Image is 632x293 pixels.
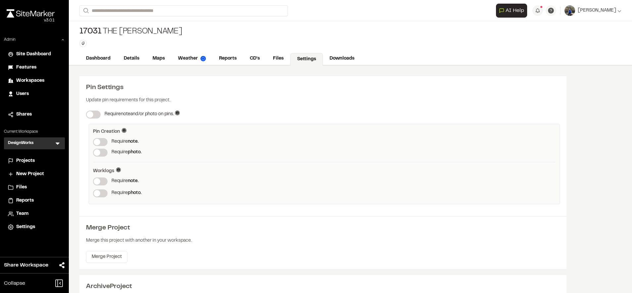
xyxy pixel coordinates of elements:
[16,90,29,98] span: Users
[506,7,524,15] span: AI Help
[86,282,560,292] div: Archive Project
[201,56,206,61] img: precipai.png
[128,140,139,144] span: note .
[112,138,139,146] div: Require
[117,52,146,65] a: Details
[16,111,32,118] span: Shares
[16,184,27,191] span: Files
[16,210,28,218] span: Team
[323,52,361,65] a: Downloads
[86,223,560,233] div: Merge Project
[79,40,87,47] button: Edit Tags
[8,171,61,178] a: New Project
[8,111,61,118] a: Shares
[578,7,616,14] span: [PERSON_NAME]
[243,52,266,65] a: CD's
[93,128,556,135] div: Pin Creation
[290,53,323,66] a: Settings
[212,52,243,65] a: Reports
[16,157,35,165] span: Projects
[564,5,621,16] button: [PERSON_NAME]
[128,150,142,154] span: photo.
[564,5,575,16] img: User
[79,26,182,37] div: The [PERSON_NAME]
[112,177,139,185] div: Require
[496,4,527,18] button: Open AI Assistant
[4,129,65,135] p: Current Workspace
[8,210,61,218] a: Team
[105,111,174,119] div: Require note and/or photo on pins.
[86,83,560,93] div: Pin Settings
[16,51,51,58] span: Site Dashboard
[16,64,36,71] span: Features
[4,261,48,269] span: Share Workspace
[8,197,61,204] a: Reports
[128,191,142,195] span: photo.
[128,179,139,183] span: note.
[8,90,61,98] a: Users
[93,168,556,175] div: Worklogs
[146,52,171,65] a: Maps
[8,184,61,191] a: Files
[8,51,61,58] a: Site Dashboard
[7,9,55,18] img: rebrand.png
[4,279,25,287] span: Collapse
[86,233,560,251] div: Merge this project with another in your workspace.
[16,171,44,178] span: New Project
[8,140,33,147] h3: DesignWorks
[496,4,530,18] div: Open AI Assistant
[79,52,117,65] a: Dashboard
[112,149,142,157] div: Require
[86,251,127,263] button: Merge Project
[16,77,44,84] span: Workspaces
[112,189,142,197] div: Require
[171,52,212,65] a: Weather
[79,26,102,37] span: 17031
[86,93,560,111] div: Update pin requirements for this project.
[8,157,61,165] a: Projects
[16,223,35,231] span: Settings
[79,5,91,16] button: Search
[16,197,34,204] span: Reports
[7,18,55,24] div: Oh geez...please don't...
[8,77,61,84] a: Workspaces
[4,37,16,43] p: Admin
[8,223,61,231] a: Settings
[266,52,290,65] a: Files
[8,64,61,71] a: Features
